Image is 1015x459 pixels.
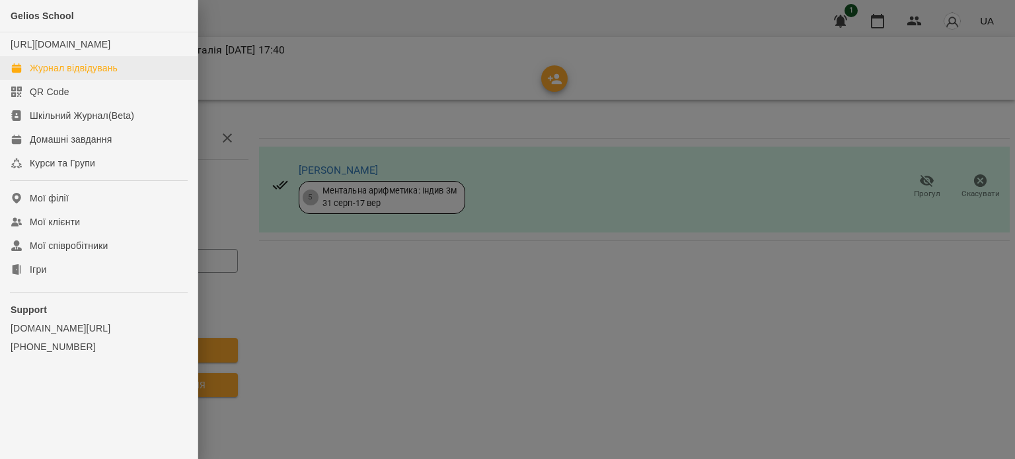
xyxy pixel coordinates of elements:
[30,133,112,146] div: Домашні завдання
[30,85,69,98] div: QR Code
[30,192,69,205] div: Мої філії
[11,11,74,21] span: Gelios School
[11,303,187,316] p: Support
[11,39,110,50] a: [URL][DOMAIN_NAME]
[11,322,187,335] a: [DOMAIN_NAME][URL]
[11,340,187,353] a: [PHONE_NUMBER]
[30,239,108,252] div: Мої співробітники
[30,157,95,170] div: Курси та Групи
[30,263,46,276] div: Ігри
[30,109,134,122] div: Шкільний Журнал(Beta)
[30,215,80,229] div: Мої клієнти
[30,61,118,75] div: Журнал відвідувань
